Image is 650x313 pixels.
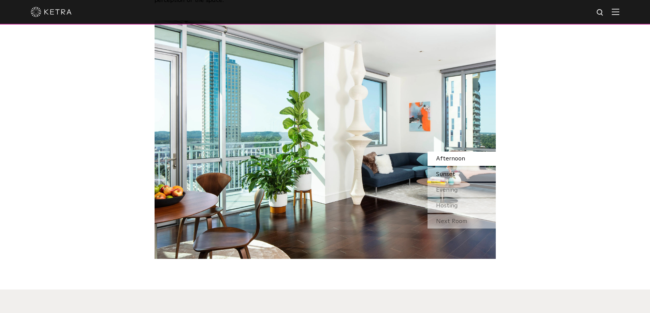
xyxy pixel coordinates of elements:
[31,7,72,17] img: ketra-logo-2019-white
[436,171,455,177] span: Sunset
[436,156,465,162] span: Afternoon
[436,187,458,193] span: Evening
[428,214,496,229] div: Next Room
[436,203,458,209] span: Hosting
[596,9,605,17] img: search icon
[612,9,619,15] img: Hamburger%20Nav.svg
[155,20,496,259] img: SS_HBD_LivingRoom_Desktop_01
